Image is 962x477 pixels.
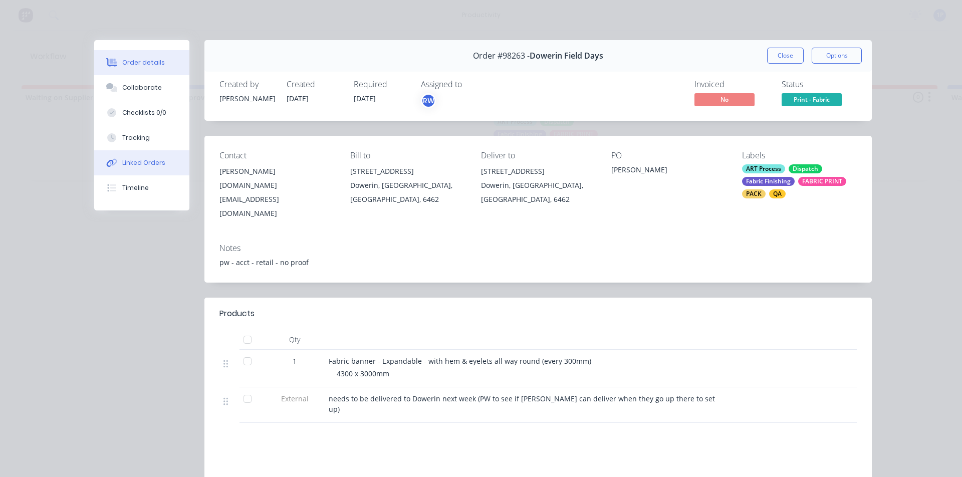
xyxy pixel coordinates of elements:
span: [DATE] [354,94,376,103]
div: Fabric Finishing [742,177,795,186]
div: Dowerin, [GEOGRAPHIC_DATA], [GEOGRAPHIC_DATA], 6462 [350,178,465,206]
div: PO [611,151,726,160]
button: Order details [94,50,189,75]
div: pw - acct - retail - no proof [219,257,857,268]
button: Checklists 0/0 [94,100,189,125]
div: Created by [219,80,275,89]
div: Tracking [122,133,150,142]
div: ART Process [742,164,785,173]
div: Contact [219,151,334,160]
span: Print - Fabric [782,93,842,106]
div: Qty [265,330,325,350]
span: Order #98263 - [473,51,530,61]
div: FABRIC PRINT [798,177,846,186]
div: [STREET_ADDRESS] [350,164,465,178]
div: Deliver to [481,151,596,160]
button: Print - Fabric [782,93,842,108]
button: Close [767,48,804,64]
button: Collaborate [94,75,189,100]
span: 4300 x 3000mm [337,369,389,378]
button: Linked Orders [94,150,189,175]
div: Timeline [122,183,149,192]
span: needs to be delivered to Dowerin next week (PW to see if [PERSON_NAME] can deliver when they go u... [329,394,717,414]
div: QA [769,189,786,198]
div: [PERSON_NAME] [611,164,726,178]
div: Products [219,308,255,320]
span: Dowerin Field Days [530,51,603,61]
div: Created [287,80,342,89]
div: Collaborate [122,83,162,92]
button: Timeline [94,175,189,200]
span: No [694,93,755,106]
div: Dowerin, [GEOGRAPHIC_DATA], [GEOGRAPHIC_DATA], 6462 [481,178,596,206]
div: Dispatch [789,164,822,173]
div: [STREET_ADDRESS]Dowerin, [GEOGRAPHIC_DATA], [GEOGRAPHIC_DATA], 6462 [481,164,596,206]
span: [DATE] [287,94,309,103]
button: Options [812,48,862,64]
div: [STREET_ADDRESS]Dowerin, [GEOGRAPHIC_DATA], [GEOGRAPHIC_DATA], 6462 [350,164,465,206]
div: Status [782,80,857,89]
div: Order details [122,58,165,67]
button: RW [421,93,436,108]
div: Required [354,80,409,89]
div: [STREET_ADDRESS] [481,164,596,178]
div: Invoiced [694,80,770,89]
button: Tracking [94,125,189,150]
div: Linked Orders [122,158,165,167]
div: [DOMAIN_NAME][EMAIL_ADDRESS][DOMAIN_NAME] [219,178,334,220]
div: [PERSON_NAME] [219,164,334,178]
span: External [269,393,321,404]
div: Bill to [350,151,465,160]
span: Fabric banner - Expandable - with hem & eyelets all way round (every 300mm) [329,356,591,366]
div: Assigned to [421,80,521,89]
div: [PERSON_NAME][DOMAIN_NAME][EMAIL_ADDRESS][DOMAIN_NAME] [219,164,334,220]
div: Labels [742,151,857,160]
div: [PERSON_NAME] [219,93,275,104]
div: PACK [742,189,766,198]
div: Checklists 0/0 [122,108,166,117]
span: 1 [293,356,297,366]
div: Notes [219,244,857,253]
